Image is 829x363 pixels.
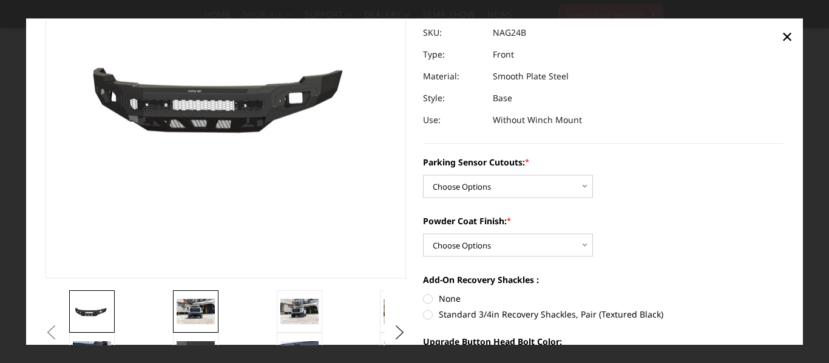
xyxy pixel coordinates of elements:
[391,324,409,342] button: Next
[423,335,784,348] label: Upgrade Button Head Bolt Color:
[423,44,484,65] dt: Type:
[493,87,512,109] dd: Base
[423,215,784,227] label: Powder Coat Finish:
[768,305,829,363] iframe: Chat Widget
[423,22,484,44] dt: SKU:
[177,299,215,324] img: 2024-2025 GMC 2500-3500 - Freedom Series - Base Front Bumper (non-winch)
[493,44,514,65] dd: Front
[280,299,319,324] img: 2024-2025 GMC 2500-3500 - Freedom Series - Base Front Bumper (non-winch)
[423,308,784,321] label: Standard 3/4in Recovery Shackles, Pair (Textured Black)
[423,87,484,109] dt: Style:
[423,292,784,305] label: None
[493,109,582,131] dd: Without Winch Mount
[42,324,61,342] button: Previous
[423,156,784,168] label: Parking Sensor Cutouts:
[777,27,797,47] a: Close
[384,299,422,324] img: 2024-2025 GMC 2500-3500 - Freedom Series - Base Front Bumper (non-winch)
[782,24,793,50] span: ×
[73,303,111,321] img: 2024-2025 GMC 2500-3500 - Freedom Series - Base Front Bumper (non-winch)
[423,273,784,286] label: Add-On Recovery Shackles :
[493,22,526,44] dd: NAG24B
[423,109,484,131] dt: Use:
[423,65,484,87] dt: Material:
[493,65,569,87] dd: Smooth Plate Steel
